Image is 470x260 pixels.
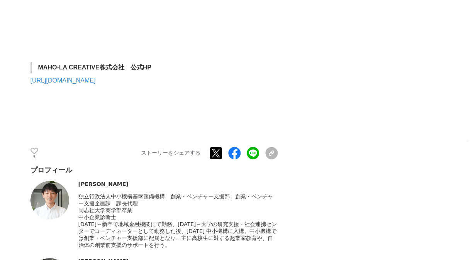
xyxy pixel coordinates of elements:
[78,221,277,248] span: [DATE]～新卒で地域金融機関にて勤務、[DATE]～大学の研究支援・社会連携センターでコーディネーターとして勤務した後、[DATE] 中小機構に入構。中小機構では創業・ベンチャー支援部に配属...
[31,155,38,159] p: 3
[31,181,69,219] img: thumbnail_7092ba90-8ce8-11ef-8ee2-b3e8ea6e9a24.png
[78,181,278,187] div: [PERSON_NAME]
[31,165,278,175] div: プロフィール
[78,193,273,206] span: 独立行政法人中小機構基盤整備機構 創業・ベンチャー支援部 創業・ベンチャー支援企画課 課長代理
[78,207,132,213] span: 同志社大学商学部卒業
[78,214,116,220] span: 中小企業診断士
[141,150,200,157] p: ストーリーをシェアする
[31,77,96,84] a: [URL][DOMAIN_NAME]
[38,64,151,71] strong: MAHO-LA CREATIVE株式会社 公式HP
